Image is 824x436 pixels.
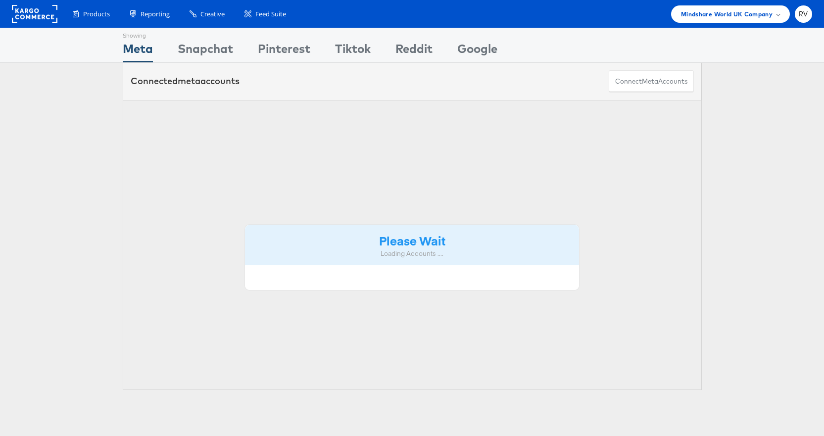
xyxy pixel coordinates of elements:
span: meta [178,75,200,87]
div: Reddit [395,40,433,62]
span: Feed Suite [255,9,286,19]
span: meta [642,77,658,86]
div: Pinterest [258,40,310,62]
span: Creative [200,9,225,19]
div: Tiktok [335,40,371,62]
div: Google [457,40,497,62]
div: Showing [123,28,153,40]
span: Reporting [141,9,170,19]
span: Mindshare World UK Company [681,9,773,19]
div: Loading Accounts .... [252,249,572,258]
div: Snapchat [178,40,233,62]
strong: Please Wait [379,232,445,248]
span: RV [799,11,808,17]
button: ConnectmetaAccounts [609,70,694,93]
span: Products [83,9,110,19]
div: Connected accounts [131,75,240,88]
div: Meta [123,40,153,62]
